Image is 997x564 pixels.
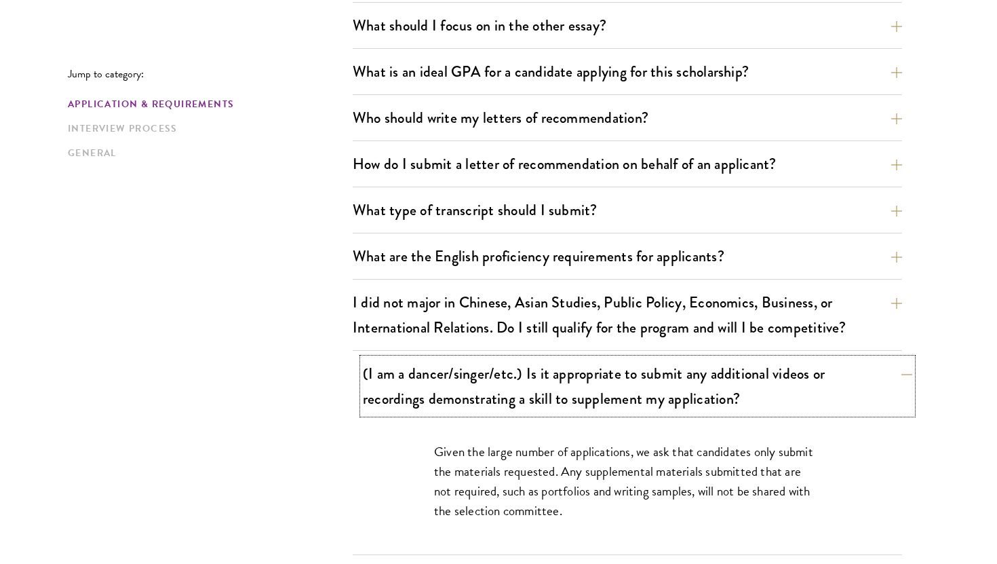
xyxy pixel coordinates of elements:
[68,68,353,80] p: Jump to category:
[353,10,902,41] button: What should I focus on in the other essay?
[353,241,902,271] button: What are the English proficiency requirements for applicants?
[353,56,902,87] button: What is an ideal GPA for a candidate applying for this scholarship?
[434,442,821,521] p: Given the large number of applications, we ask that candidates only submit the materials requeste...
[353,102,902,133] button: Who should write my letters of recommendation?
[68,146,345,160] a: General
[68,121,345,136] a: Interview Process
[68,97,345,111] a: Application & Requirements
[353,195,902,225] button: What type of transcript should I submit?
[353,287,902,343] button: I did not major in Chinese, Asian Studies, Public Policy, Economics, Business, or International R...
[353,149,902,179] button: How do I submit a letter of recommendation on behalf of an applicant?
[363,358,912,414] button: (I am a dancer/singer/etc.) Is it appropriate to submit any additional videos or recordings demon...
